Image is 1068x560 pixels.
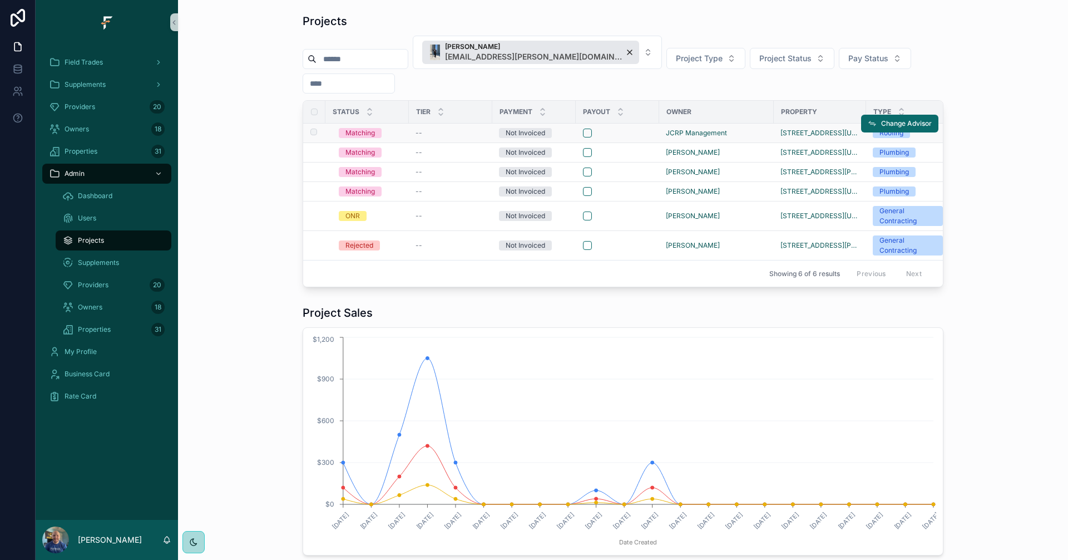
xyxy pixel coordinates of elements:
a: Not Invoiced [499,211,569,221]
button: Unselect 18 [422,41,639,64]
span: My Profile [65,347,97,356]
a: Business Card [42,364,171,384]
a: [PERSON_NAME] [666,212,720,220]
a: Matching [339,128,402,138]
a: Owners18 [42,119,171,139]
span: Supplements [65,80,106,89]
tspan: $900 [317,375,334,383]
text: [DATE] [752,511,772,531]
span: Status [333,107,359,116]
text: [DATE] [668,511,688,531]
a: Not Invoiced [499,148,569,158]
span: Payment [500,107,532,116]
div: chart [310,335,936,548]
div: 31 [151,145,165,158]
a: -- [416,168,486,176]
tspan: $300 [317,458,334,466]
div: Plumbing [879,148,909,158]
text: [DATE] [893,511,913,531]
div: scrollable content [36,45,178,421]
span: Field Trades [65,58,103,67]
div: Roofing [879,128,903,138]
span: Admin [65,169,85,178]
a: Providers20 [56,275,171,295]
a: Plumbing [873,148,943,158]
span: [PERSON_NAME] [666,168,720,176]
a: [STREET_ADDRESS][US_STATE] [780,148,859,157]
a: [PERSON_NAME] [666,168,767,176]
tspan: $600 [317,416,334,425]
text: [DATE] [359,511,379,531]
span: [EMAIL_ADDRESS][PERSON_NAME][DOMAIN_NAME] [445,51,623,62]
a: Dashboard [56,186,171,206]
text: [DATE] [696,511,716,531]
a: JCRP Management [666,129,727,137]
span: -- [416,168,422,176]
tspan: $0 [325,500,334,508]
a: Field Trades [42,52,171,72]
span: Payout [583,107,610,116]
text: [DATE] [499,511,519,531]
h1: Project Sales [303,305,373,321]
a: [PERSON_NAME] [666,148,767,157]
div: 18 [151,122,165,136]
a: Matching [339,186,402,197]
a: Providers20 [42,97,171,117]
img: App logo [98,13,116,31]
span: -- [416,148,422,157]
text: [DATE] [555,511,575,531]
a: Properties31 [42,141,171,161]
div: ONR [345,211,360,221]
a: [PERSON_NAME] [666,241,720,250]
text: [DATE] [415,511,435,531]
button: Change Advisor [861,115,938,132]
a: Rejected [339,240,402,250]
a: -- [416,187,486,196]
button: Select Button [413,36,662,69]
span: Project Status [759,53,812,64]
a: [STREET_ADDRESS][PERSON_NAME][US_STATE] [780,168,859,176]
a: Users [56,208,171,228]
a: -- [416,129,486,137]
div: Rejected [345,240,373,250]
text: [DATE] [612,511,632,531]
button: Select Button [666,48,745,69]
span: Change Advisor [881,119,932,128]
text: [DATE] [443,511,463,531]
a: [PERSON_NAME] [666,212,767,220]
a: [STREET_ADDRESS][US_STATE] [780,129,859,137]
a: General Contracting [873,206,943,226]
tspan: Date Created [619,538,657,546]
a: Not Invoiced [499,167,569,177]
div: Plumbing [879,167,909,177]
text: [DATE] [864,511,884,531]
span: Providers [78,281,108,289]
span: -- [416,187,422,196]
div: Not Invoiced [506,211,545,221]
a: JCRP Management [666,129,767,137]
span: Supplements [78,258,119,267]
a: [STREET_ADDRESS][US_STATE] [780,212,859,220]
text: [DATE] [640,511,660,531]
div: 20 [150,100,165,114]
a: [STREET_ADDRESS][US_STATE] [780,187,859,196]
button: Select Button [750,48,834,69]
span: Project Type [676,53,723,64]
div: Not Invoiced [506,128,545,138]
a: General Contracting [873,235,943,256]
a: Plumbing [873,167,943,177]
span: Type [873,107,891,116]
a: Roofing [873,128,943,138]
span: -- [416,129,422,137]
div: General Contracting [879,235,936,256]
a: Supplements [42,75,171,95]
a: [PERSON_NAME] [666,187,720,196]
div: Not Invoiced [506,148,545,158]
h1: Projects [303,13,347,29]
a: Rate Card [42,386,171,406]
text: [DATE] [471,511,491,531]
